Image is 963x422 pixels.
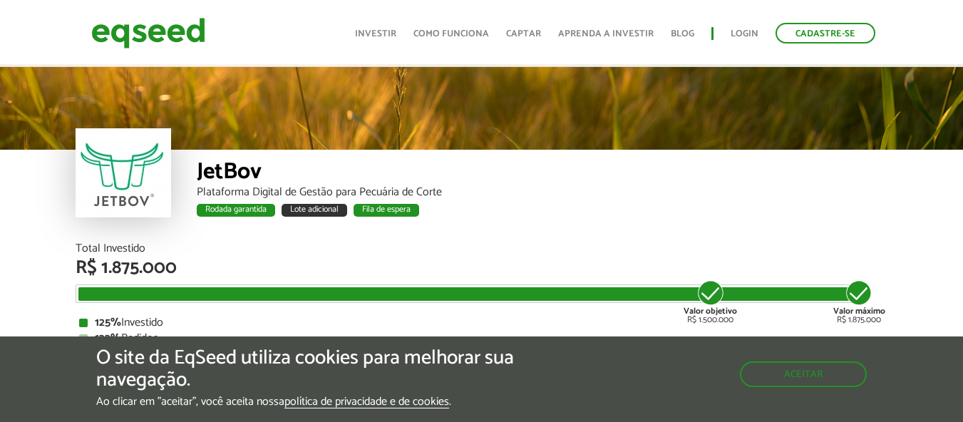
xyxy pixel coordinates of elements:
[91,14,205,52] img: EqSeed
[833,304,885,318] strong: Valor máximo
[197,187,888,198] div: Plataforma Digital de Gestão para Pecuária de Corte
[96,347,558,391] h5: O site da EqSeed utiliza cookies para melhorar sua navegação.
[197,204,275,217] div: Rodada garantida
[76,243,888,254] div: Total Investido
[79,317,885,329] div: Investido
[96,395,558,408] p: Ao clicar em "aceitar", você aceita nossa .
[776,23,875,43] a: Cadastre-se
[282,204,347,217] div: Lote adicional
[833,279,885,324] div: R$ 1.875.000
[671,29,694,38] a: Blog
[76,259,888,277] div: R$ 1.875.000
[558,29,654,38] a: Aprenda a investir
[354,204,419,217] div: Fila de espera
[197,160,888,187] div: JetBov
[79,333,885,344] div: Pedidos
[740,361,867,387] button: Aceitar
[731,29,758,38] a: Login
[355,29,396,38] a: Investir
[95,329,121,348] strong: 133%
[284,396,449,408] a: política de privacidade e de cookies
[413,29,489,38] a: Como funciona
[506,29,541,38] a: Captar
[684,304,737,318] strong: Valor objetivo
[684,279,737,324] div: R$ 1.500.000
[95,313,121,332] strong: 125%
